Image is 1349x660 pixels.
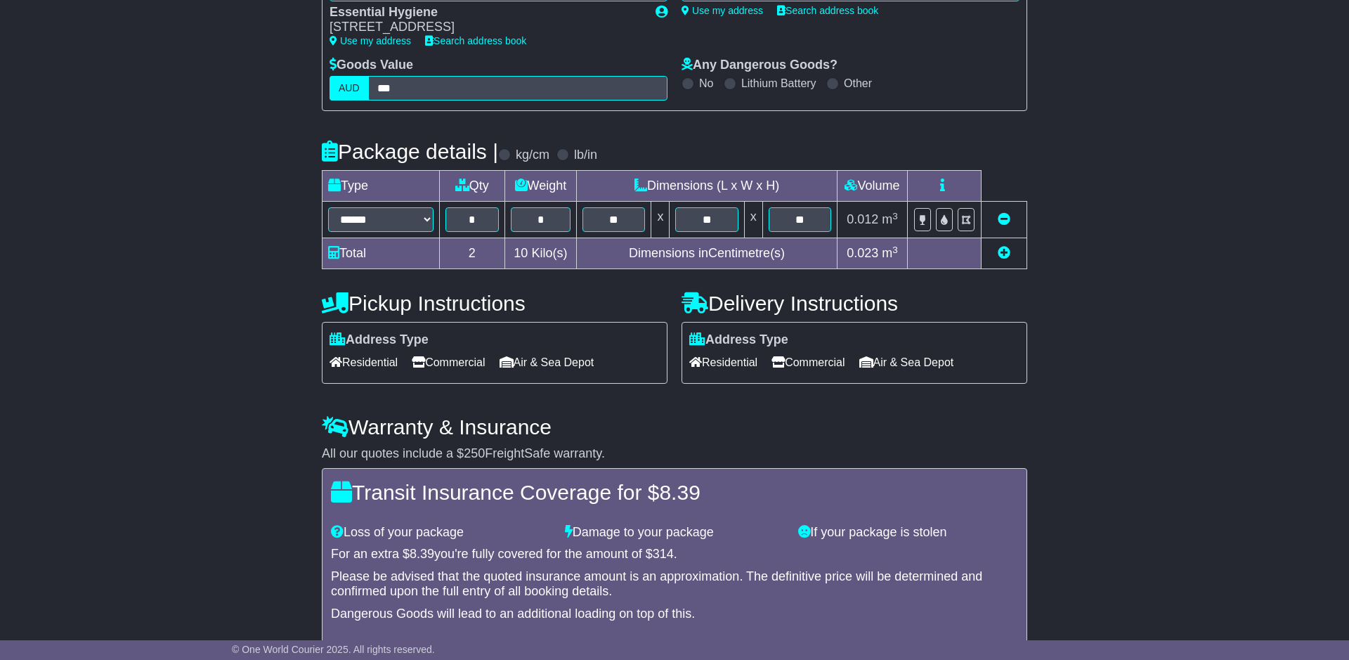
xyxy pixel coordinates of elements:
[322,446,1027,462] div: All our quotes include a $ FreightSafe warranty.
[324,525,558,541] div: Loss of your package
[689,351,757,373] span: Residential
[577,171,838,202] td: Dimensions (L x W x H)
[504,238,577,269] td: Kilo(s)
[847,212,878,226] span: 0.012
[682,5,763,16] a: Use my address
[322,292,667,315] h4: Pickup Instructions
[651,202,670,238] td: x
[558,525,792,541] div: Damage to your package
[659,481,700,504] span: 8.39
[330,351,398,373] span: Residential
[410,547,434,561] span: 8.39
[998,246,1010,260] a: Add new item
[322,415,1027,439] h4: Warranty & Insurance
[882,212,898,226] span: m
[330,58,413,73] label: Goods Value
[322,238,440,269] td: Total
[331,481,1018,504] h4: Transit Insurance Coverage for $
[440,238,505,269] td: 2
[330,20,641,35] div: [STREET_ADDRESS]
[331,569,1018,600] div: Please be advised that the quoted insurance amount is an approximation. The definitive price will...
[322,171,440,202] td: Type
[425,35,526,46] a: Search address book
[892,211,898,221] sup: 3
[412,351,485,373] span: Commercial
[232,644,435,655] span: © One World Courier 2025. All rights reserved.
[844,77,872,90] label: Other
[682,58,838,73] label: Any Dangerous Goods?
[500,351,594,373] span: Air & Sea Depot
[330,76,369,101] label: AUD
[859,351,954,373] span: Air & Sea Depot
[689,332,788,348] label: Address Type
[771,351,845,373] span: Commercial
[653,547,674,561] span: 314
[330,332,429,348] label: Address Type
[837,171,907,202] td: Volume
[330,5,641,20] div: Essential Hygiene
[741,77,816,90] label: Lithium Battery
[504,171,577,202] td: Weight
[882,246,898,260] span: m
[682,292,1027,315] h4: Delivery Instructions
[577,238,838,269] td: Dimensions in Centimetre(s)
[574,148,597,163] label: lb/in
[847,246,878,260] span: 0.023
[331,547,1018,562] div: For an extra $ you're fully covered for the amount of $ .
[330,35,411,46] a: Use my address
[998,212,1010,226] a: Remove this item
[440,171,505,202] td: Qty
[744,202,762,238] td: x
[892,245,898,255] sup: 3
[464,446,485,460] span: 250
[514,246,528,260] span: 10
[322,140,498,163] h4: Package details |
[331,607,1018,622] div: Dangerous Goods will lead to an additional loading on top of this.
[516,148,549,163] label: kg/cm
[699,77,713,90] label: No
[791,525,1025,541] div: If your package is stolen
[777,5,878,16] a: Search address book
